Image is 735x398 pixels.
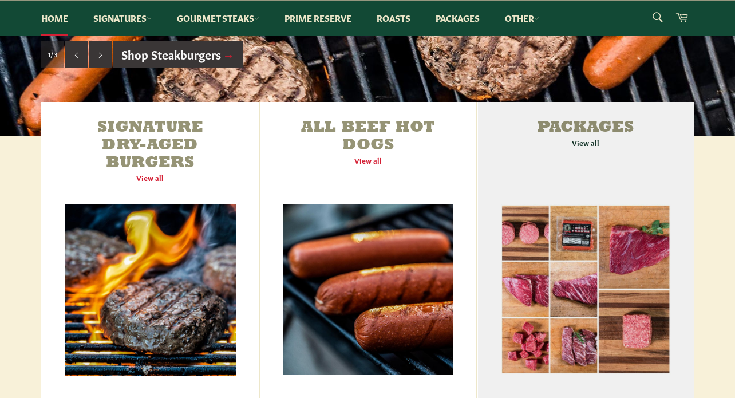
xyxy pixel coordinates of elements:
[65,41,88,68] button: Previous slide
[223,46,234,62] span: →
[365,1,422,36] a: Roasts
[273,1,363,36] a: Prime Reserve
[41,41,64,68] div: Slide 1, current
[48,49,57,59] span: 1/3
[424,1,491,36] a: Packages
[82,1,163,36] a: Signatures
[165,1,271,36] a: Gourmet Steaks
[30,1,80,36] a: Home
[493,1,551,36] a: Other
[113,41,243,68] a: Shop Steakburgers
[89,41,112,68] button: Next slide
